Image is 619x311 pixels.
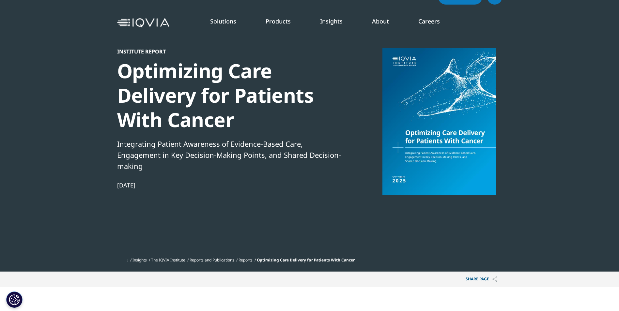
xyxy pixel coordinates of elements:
img: IQVIA Healthcare Information Technology and Pharma Clinical Research Company [117,18,169,28]
div: Integrating Patient Awareness of Evidence-Based Care, Engagement in Key Decision-Making Points, a... [117,138,341,171]
img: Share PAGE [492,276,497,282]
a: Reports [239,257,253,263]
button: Cookie Settings [6,291,23,308]
button: Share PAGEShare PAGE [461,272,502,287]
a: The IQVIA Institute [151,257,185,263]
a: Insights [320,17,343,25]
div: [DATE] [117,181,341,189]
div: Optimizing Care Delivery for Patients With Cancer [117,59,341,132]
a: About [372,17,389,25]
a: Reports and Publications [190,257,234,263]
a: Careers [418,17,440,25]
span: Optimizing Care Delivery for Patients With Cancer [257,257,355,263]
a: Products [266,17,291,25]
a: Solutions [210,17,236,25]
nav: Primary [172,7,502,38]
p: Share PAGE [461,272,502,287]
div: Institute Report [117,48,341,55]
a: Insights [132,257,147,263]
